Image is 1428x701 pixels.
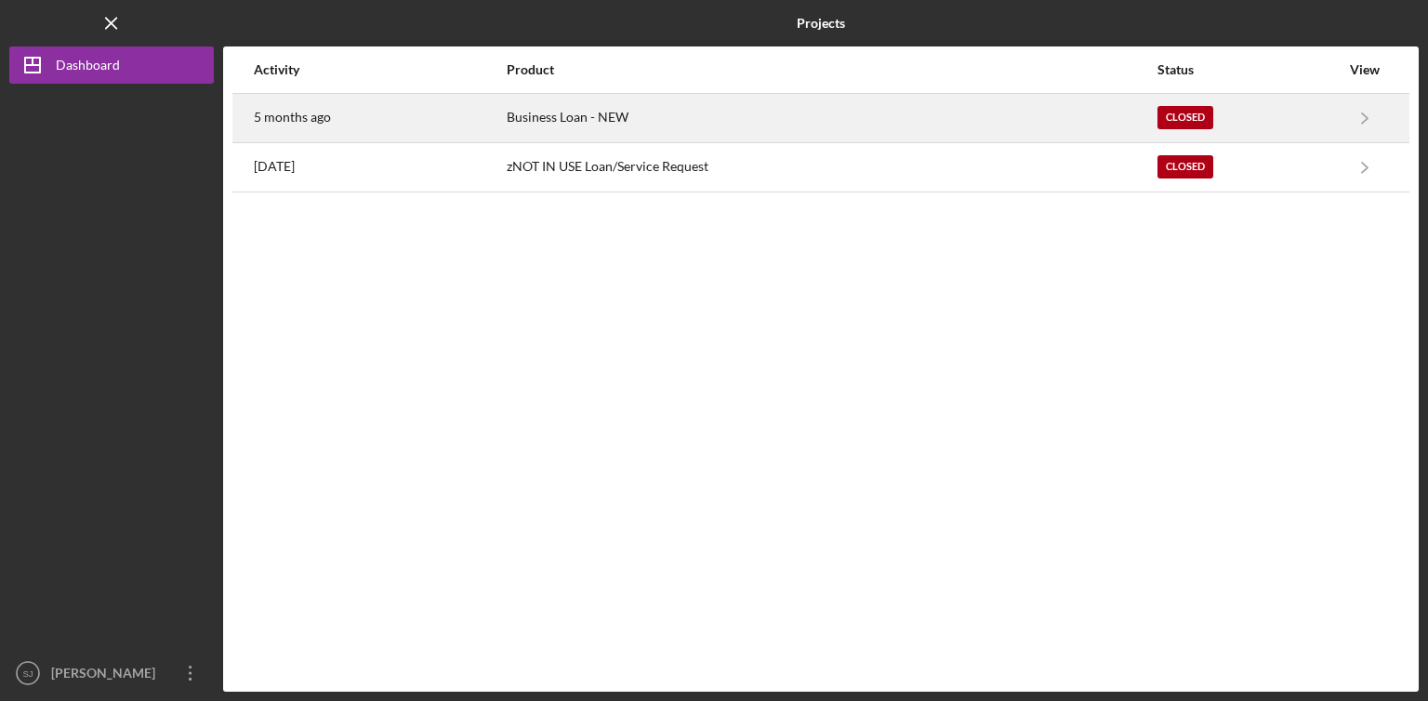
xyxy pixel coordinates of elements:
div: Activity [254,62,505,77]
div: View [1342,62,1388,77]
div: [PERSON_NAME] [46,655,167,696]
time: 2025-04-09 17:21 [254,110,331,125]
div: Business Loan - NEW [507,95,1156,141]
text: SJ [22,668,33,679]
b: Projects [797,16,845,31]
button: Dashboard [9,46,214,84]
div: Closed [1157,106,1213,129]
div: Status [1157,62,1340,77]
div: Dashboard [56,46,120,88]
time: 2023-11-03 15:53 [254,159,295,174]
div: zNOT IN USE Loan/Service Request [507,144,1156,191]
div: Product [507,62,1156,77]
div: Closed [1157,155,1213,179]
button: SJ[PERSON_NAME] [9,655,214,692]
